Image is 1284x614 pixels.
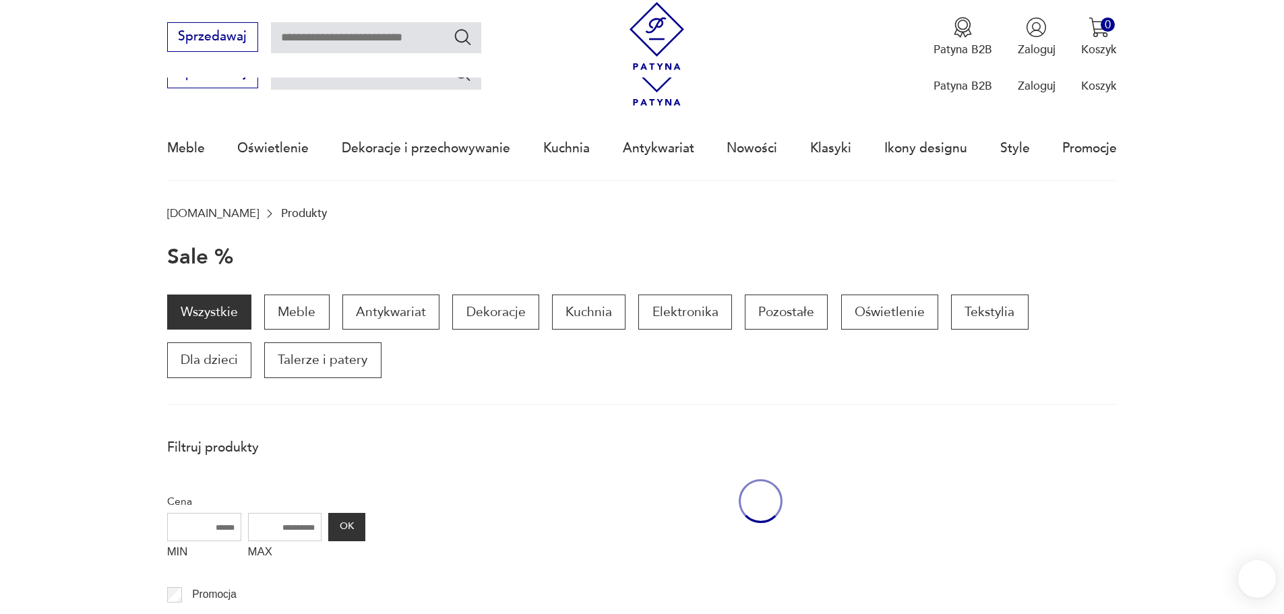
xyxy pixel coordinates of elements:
a: Oświetlenie [841,295,938,330]
p: Patyna B2B [934,42,992,57]
iframe: Smartsupp widget button [1238,560,1276,598]
a: Sprzedawaj [167,69,258,80]
button: Patyna B2B [934,17,992,57]
img: Patyna - sklep z meblami i dekoracjami vintage [623,2,691,70]
a: Dekoracje i przechowywanie [342,117,510,179]
a: Style [1000,117,1030,179]
a: Kuchnia [543,117,590,179]
a: Ikona medaluPatyna B2B [934,17,992,57]
img: Ikonka użytkownika [1026,17,1047,38]
a: Antykwariat [623,117,694,179]
a: Nowości [727,117,777,179]
a: Promocje [1062,117,1117,179]
a: Elektronika [638,295,731,330]
a: Talerze i patery [264,342,381,377]
p: Zaloguj [1018,42,1056,57]
a: Dla dzieci [167,342,251,377]
p: Filtruj produkty [167,439,365,456]
a: [DOMAIN_NAME] [167,207,259,220]
label: MIN [167,541,241,567]
p: Patyna B2B [934,78,992,94]
label: MAX [248,541,322,567]
a: Antykwariat [342,295,439,330]
button: Szukaj [453,27,472,47]
a: Meble [167,117,205,179]
img: Ikona medalu [952,17,973,38]
a: Tekstylia [951,295,1028,330]
p: Koszyk [1081,78,1117,94]
p: Zaloguj [1018,78,1056,94]
div: oval-loading [739,431,783,572]
button: Sprzedawaj [167,22,258,52]
a: Meble [264,295,329,330]
a: Wszystkie [167,295,251,330]
a: Ikony designu [884,117,967,179]
p: Koszyk [1081,42,1117,57]
a: Pozostałe [745,295,828,330]
button: Szukaj [453,63,472,83]
div: 0 [1101,18,1115,32]
a: Oświetlenie [237,117,309,179]
p: Produkty [281,207,327,220]
a: Klasyki [810,117,851,179]
a: Sprzedawaj [167,32,258,43]
img: Ikona koszyka [1089,17,1109,38]
button: OK [328,513,365,541]
a: Dekoracje [452,295,539,330]
button: 0Koszyk [1081,17,1117,57]
h1: Sale % [167,246,233,269]
p: Cena [167,493,365,510]
p: Promocja [192,586,237,603]
a: Kuchnia [552,295,625,330]
button: Zaloguj [1018,17,1056,57]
